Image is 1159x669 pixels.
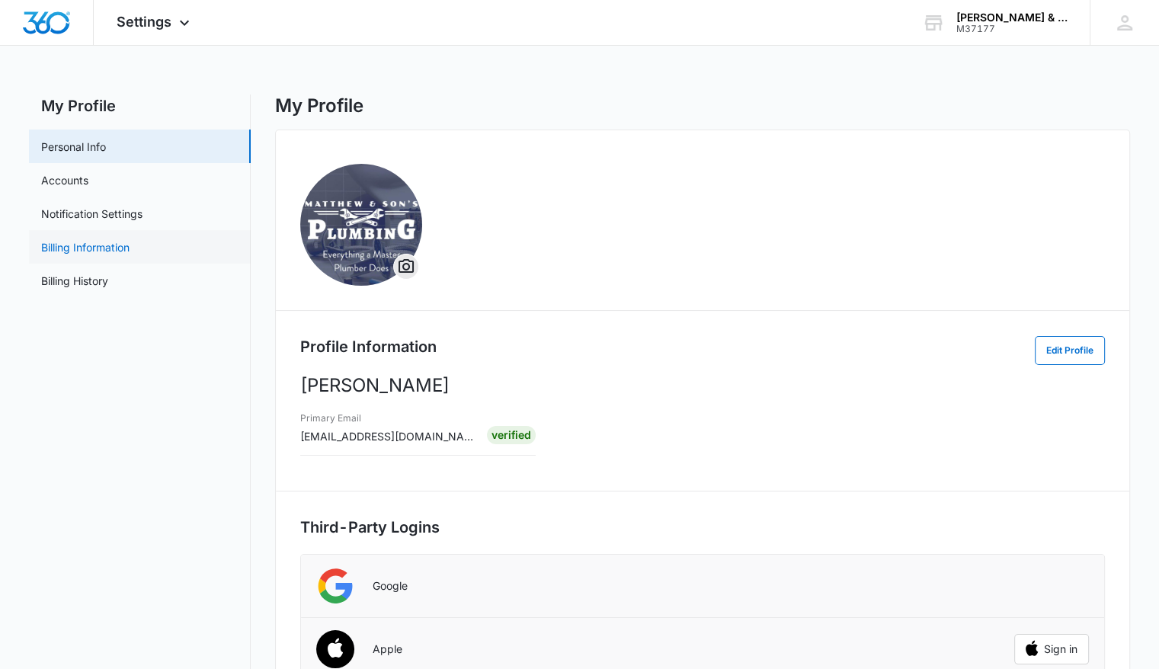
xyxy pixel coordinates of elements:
[487,426,536,444] div: Verified
[1007,569,1097,603] iframe: Sign in with Google Button
[41,239,130,255] a: Billing Information
[1014,634,1089,664] button: Sign in
[300,411,476,425] h3: Primary Email
[41,206,142,222] a: Notification Settings
[275,94,363,117] h1: My Profile
[29,94,251,117] h2: My Profile
[300,372,1105,399] p: [PERSON_NAME]
[41,273,108,289] a: Billing History
[300,516,1105,539] h2: Third-Party Logins
[300,164,422,286] span: Matthew DaltonOverflow Menu
[373,579,408,593] p: Google
[300,335,437,358] h2: Profile Information
[956,24,1068,34] div: account id
[300,164,422,286] img: Matthew Dalton
[956,11,1068,24] div: account name
[117,14,171,30] span: Settings
[300,430,484,443] span: [EMAIL_ADDRESS][DOMAIN_NAME]
[41,172,88,188] a: Accounts
[41,139,106,155] a: Personal Info
[394,254,418,279] button: Overflow Menu
[373,642,402,656] p: Apple
[1035,336,1105,365] button: Edit Profile
[316,567,354,605] img: Google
